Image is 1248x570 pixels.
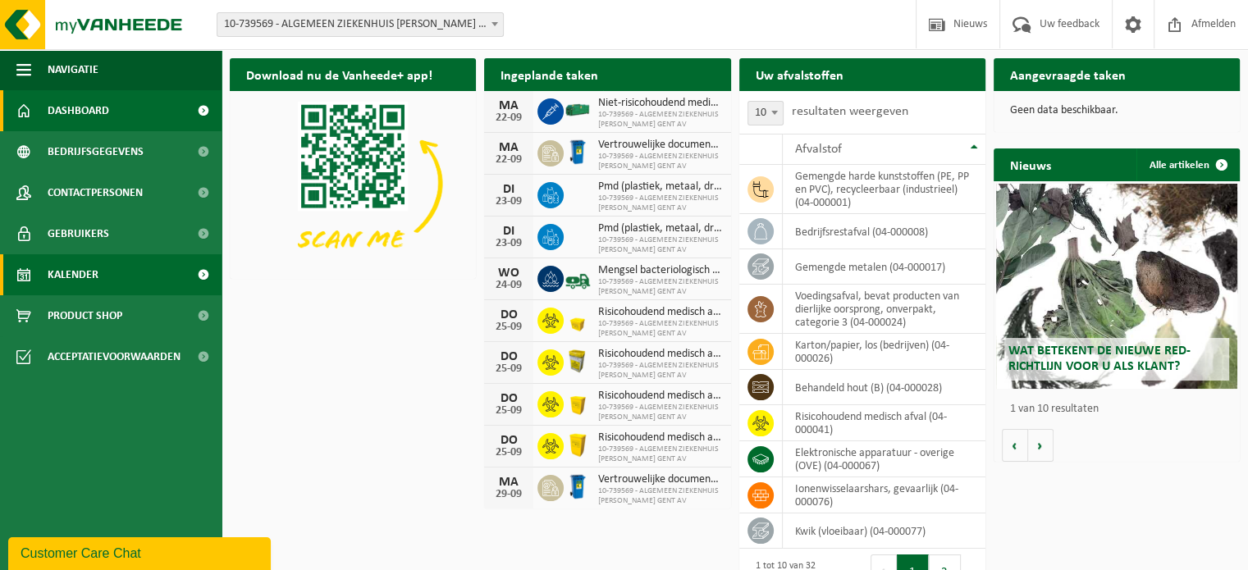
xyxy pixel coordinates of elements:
button: Volgende [1028,429,1054,462]
span: 10-739569 - ALGEMEEN ZIEKENHUIS JAN PALFIJN GENT AV - GENT [217,12,504,37]
span: 10-739569 - ALGEMEEN ZIEKENHUIS [PERSON_NAME] GENT AV [598,110,722,130]
iframe: chat widget [8,534,274,570]
td: elektronische apparatuur - overige (OVE) (04-000067) [783,441,985,477]
span: Niet-risicohoudend medisch afval (zorgcentra) [598,97,722,110]
td: bedrijfsrestafval (04-000008) [783,214,985,249]
td: gemengde metalen (04-000017) [783,249,985,285]
span: Wat betekent de nieuwe RED-richtlijn voor u als klant? [1008,344,1191,373]
td: gemengde harde kunststoffen (PE, PP en PVC), recycleerbaar (industrieel) (04-000001) [783,165,985,214]
label: resultaten weergeven [792,105,908,118]
a: Alle artikelen [1136,148,1238,181]
span: Navigatie [48,49,98,90]
span: Risicohoudend medisch afval [598,390,722,403]
h2: Ingeplande taken [484,58,615,90]
td: behandeld hout (B) (04-000028) [783,370,985,405]
p: 1 van 10 resultaten [1010,404,1232,415]
img: BL-LQ-LV [564,263,592,291]
img: LP-SB-00060-HPE-22 [564,431,592,458]
td: kwik (vloeibaar) (04-000077) [783,513,985,549]
div: 23-09 [492,196,525,207]
span: Acceptatievoorwaarden [48,336,181,377]
img: HK-XZ-20-GN-00 [564,96,592,124]
span: 10-739569 - ALGEMEEN ZIEKENHUIS [PERSON_NAME] GENT AV [598,235,722,255]
h2: Nieuws [994,148,1067,180]
td: voedingsafval, bevat producten van dierlijke oorsprong, onverpakt, categorie 3 (04-000024) [783,285,985,334]
div: 25-09 [492,363,525,375]
span: Risicohoudend medisch afval [598,306,722,319]
span: 10-739569 - ALGEMEEN ZIEKENHUIS [PERSON_NAME] GENT AV [598,319,722,339]
span: Pmd (plastiek, metaal, drankkartons) (bedrijven) [598,222,722,235]
div: DI [492,225,525,238]
span: 10-739569 - ALGEMEEN ZIEKENHUIS [PERSON_NAME] GENT AV [598,277,722,297]
span: Pmd (plastiek, metaal, drankkartons) (bedrijven) [598,180,722,194]
div: MA [492,99,525,112]
img: WB-0240-HPE-BE-09 [564,472,592,500]
div: MA [492,476,525,489]
span: 10-739569 - ALGEMEEN ZIEKENHUIS JAN PALFIJN GENT AV - GENT [217,13,503,36]
td: karton/papier, los (bedrijven) (04-000026) [783,334,985,370]
td: risicohoudend medisch afval (04-000041) [783,405,985,441]
span: Contactpersonen [48,172,143,213]
div: 22-09 [492,112,525,124]
span: Mengsel bacteriologisch afvalwater/amalgaanscheider [598,264,722,277]
span: 10 [748,102,783,125]
div: MA [492,141,525,154]
span: Product Shop [48,295,122,336]
div: 23-09 [492,238,525,249]
div: 24-09 [492,280,525,291]
img: LP-SB-00050-HPE-22 [564,389,592,417]
img: LP-SB-00030-HPE-22 [564,305,592,333]
div: 25-09 [492,405,525,417]
h2: Aangevraagde taken [994,58,1142,90]
img: WB-0240-HPE-BE-09 [564,138,592,166]
div: DO [492,392,525,405]
span: 10-739569 - ALGEMEEN ZIEKENHUIS [PERSON_NAME] GENT AV [598,194,722,213]
div: DO [492,434,525,447]
div: DO [492,308,525,321]
span: Afvalstof [795,143,842,156]
span: Dashboard [48,90,109,131]
span: Vertrouwelijke documenten (recyclage) [598,139,722,152]
div: DO [492,350,525,363]
div: 29-09 [492,489,525,500]
div: 22-09 [492,154,525,166]
span: 10-739569 - ALGEMEEN ZIEKENHUIS [PERSON_NAME] GENT AV [598,486,722,506]
div: DI [492,183,525,196]
span: Vertrouwelijke documenten (recyclage) [598,473,722,486]
span: Risicohoudend medisch afval [598,348,722,361]
td: ionenwisselaarshars, gevaarlijk (04-000076) [783,477,985,513]
span: 10 [747,101,784,125]
span: 10-739569 - ALGEMEEN ZIEKENHUIS [PERSON_NAME] GENT AV [598,445,722,464]
span: Kalender [48,254,98,295]
span: Risicohoudend medisch afval [598,431,722,445]
a: Wat betekent de nieuwe RED-richtlijn voor u als klant? [996,184,1237,389]
button: Vorige [1002,429,1028,462]
span: 10-739569 - ALGEMEEN ZIEKENHUIS [PERSON_NAME] GENT AV [598,403,722,422]
span: 10-739569 - ALGEMEEN ZIEKENHUIS [PERSON_NAME] GENT AV [598,152,722,171]
div: WO [492,267,525,280]
img: Download de VHEPlus App [230,91,476,276]
div: 25-09 [492,321,525,333]
h2: Uw afvalstoffen [739,58,860,90]
span: Gebruikers [48,213,109,254]
div: 25-09 [492,447,525,458]
h2: Download nu de Vanheede+ app! [230,58,449,90]
span: 10-739569 - ALGEMEEN ZIEKENHUIS [PERSON_NAME] GENT AV [598,361,722,381]
p: Geen data beschikbaar. [1010,105,1223,116]
img: LP-SB-00045-CRB-21 [564,347,592,375]
span: Bedrijfsgegevens [48,131,144,172]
